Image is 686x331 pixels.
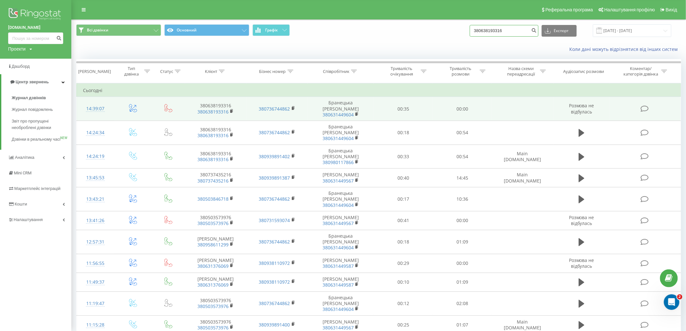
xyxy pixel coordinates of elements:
[83,276,108,289] div: 11:49:37
[433,230,492,254] td: 01:09
[164,24,249,36] button: Основний
[308,187,374,211] td: Бранецька [PERSON_NAME]
[308,145,374,169] td: Бранецька [PERSON_NAME]
[16,79,49,84] span: Центр звернень
[83,126,108,139] div: 14:24:34
[83,102,108,115] div: 14:39:07
[197,282,229,288] a: 380631376069
[78,69,111,74] div: [PERSON_NAME]
[622,66,660,77] div: Коментар/категорія дзвінка
[374,230,433,254] td: 00:18
[323,202,354,208] a: 380631449604
[374,145,433,169] td: 00:33
[259,153,290,160] a: 380939891402
[323,263,354,269] a: 380631449587
[15,155,34,160] span: Аналiтика
[12,64,30,69] span: Дашборд
[185,145,246,169] td: 380638193316
[76,24,161,36] button: Всі дзвінки
[323,220,354,226] a: 380631449567
[197,156,229,162] a: 380638193316
[323,178,354,184] a: 380631449567
[374,187,433,211] td: 00:17
[308,97,374,121] td: Бранецька [PERSON_NAME]
[433,187,492,211] td: 10:36
[8,46,26,52] div: Проекти
[433,97,492,121] td: 00:00
[444,66,478,77] div: Тривалість розмови
[259,129,290,136] a: 380736744862
[197,220,229,226] a: 380503573976
[546,7,593,12] span: Реферальна програма
[308,273,374,291] td: [PERSON_NAME]
[323,244,354,251] a: 380631449604
[569,102,594,114] span: Розмова не відбулась
[12,134,71,145] a: Дзвінки в реальному часіNEW
[83,236,108,248] div: 12:57:31
[374,121,433,145] td: 00:18
[12,136,60,143] span: Дзвінки в реальному часі
[569,214,594,226] span: Розмова не відбулась
[83,171,108,184] div: 13:45:53
[374,254,433,273] td: 00:29
[374,169,433,187] td: 00:40
[470,25,538,37] input: Пошук за номером
[83,150,108,163] div: 14:24:19
[197,263,229,269] a: 380631376069
[323,159,354,165] a: 380980117866
[185,273,246,291] td: [PERSON_NAME]
[308,169,374,187] td: [PERSON_NAME]
[374,273,433,291] td: 00:10
[83,193,108,206] div: 13:43:21
[120,66,143,77] div: Тип дзвінка
[374,291,433,315] td: 00:12
[492,169,553,187] td: Main [DOMAIN_NAME]
[308,254,374,273] td: [PERSON_NAME]
[14,171,31,175] span: Mini CRM
[197,132,229,138] a: 380638193316
[664,294,680,310] iframe: Intercom live chat
[185,211,246,230] td: 380503573976
[259,260,290,266] a: 380938110972
[12,118,68,131] span: Звіт про пропущені необроблені дзвінки
[492,145,553,169] td: Main [DOMAIN_NAME]
[374,211,433,230] td: 00:41
[259,69,286,74] div: Бізнес номер
[570,46,681,52] a: Коли дані можуть відрізнятися вiд інших систем
[1,74,71,90] a: Центр звернень
[185,291,246,315] td: 380503573976
[259,300,290,306] a: 380736744862
[197,109,229,115] a: 380638193316
[504,66,538,77] div: Назва схеми переадресації
[197,325,229,331] a: 380503573976
[8,32,63,44] input: Пошук за номером
[323,135,354,141] a: 380631449604
[197,178,229,184] a: 380737435216
[77,84,681,97] td: Сьогодні
[374,97,433,121] td: 00:35
[433,121,492,145] td: 00:54
[384,66,419,77] div: Тривалість очікування
[15,202,27,207] span: Кошти
[8,6,63,23] img: Ringostat logo
[563,69,604,74] div: Аудіозапис розмови
[308,291,374,315] td: Бранецька [PERSON_NAME]
[185,97,246,121] td: 380638193316
[185,254,246,273] td: [PERSON_NAME]
[12,115,71,134] a: Звіт про пропущені необроблені дзвінки
[87,28,108,33] span: Всі дзвінки
[185,121,246,145] td: 380638193316
[259,279,290,285] a: 380938110972
[265,28,278,32] span: Графік
[8,24,63,31] a: [DOMAIN_NAME]
[12,104,71,115] a: Журнал повідомлень
[197,196,229,202] a: 380503846718
[160,69,173,74] div: Статус
[433,169,492,187] td: 14:45
[259,217,290,223] a: 380731593074
[253,24,290,36] button: Графік
[83,297,108,310] div: 11:19:47
[542,25,577,37] button: Експорт
[433,291,492,315] td: 02:08
[259,196,290,202] a: 380736744862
